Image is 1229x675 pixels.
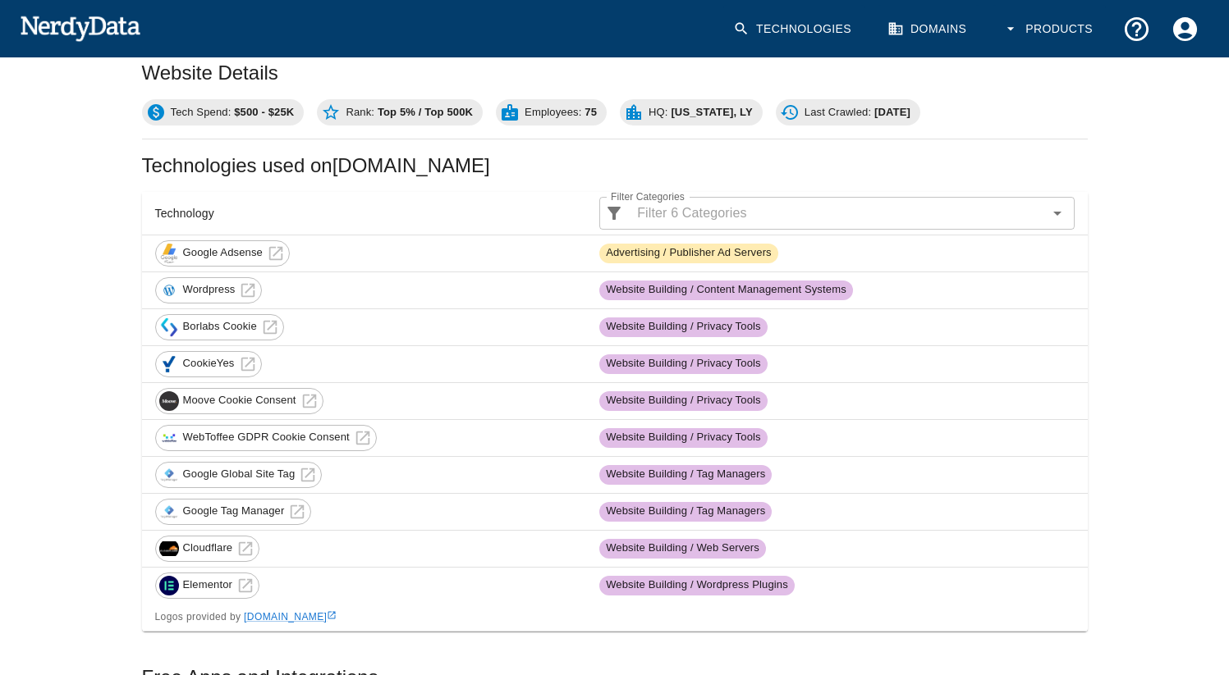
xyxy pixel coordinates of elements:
[174,356,244,372] span: CookieYes
[155,462,323,488] a: Google Global Site Tag
[515,104,607,121] span: Employees:
[378,106,473,118] b: Top 5% / Top 500K
[599,504,772,519] span: Website Building / Tag Managers
[174,245,273,261] span: Google Adsense
[631,202,1042,225] input: Filter 6 Categories
[174,430,359,445] span: WebToffee GDPR Cookie Consent
[599,393,768,408] span: Website Building / Privacy Tools
[599,245,778,261] span: Advertising / Publisher Ad Servers
[1046,202,1069,225] button: Open
[993,5,1106,53] button: Products
[155,536,260,562] a: Cloudflare
[155,572,260,599] a: Elementor
[174,504,294,519] span: Google Tag Manager
[155,499,312,525] a: Google Tag Manager
[174,282,245,298] span: Wordpress
[142,60,1088,86] h2: Website Details
[599,319,768,335] span: Website Building / Privacy Tools
[336,104,483,121] span: Rank:
[599,282,853,298] span: Website Building / Content Management Systems
[155,277,263,303] a: Wordpress
[155,240,291,267] a: Google Adsense
[161,104,305,121] span: Tech Spend:
[142,192,587,235] th: Technology
[878,5,979,53] a: Domains
[244,611,337,623] a: [DOMAIN_NAME]
[155,351,262,377] a: CookieYes
[639,104,763,121] span: HQ:
[174,467,305,482] span: Google Global Site Tag
[174,577,242,593] span: Elementor
[599,356,768,372] span: Website Building / Privacy Tools
[611,189,685,203] label: Filter Categories
[174,540,242,556] span: Cloudflare
[874,106,910,118] b: [DATE]
[20,11,140,44] img: NerdyData.com
[155,314,284,340] a: Borlabs Cookie
[234,106,294,118] b: $500 - $25K
[174,393,305,408] span: Moove Cookie Consent
[599,430,768,445] span: Website Building / Privacy Tools
[599,467,772,482] span: Website Building / Tag Managers
[795,104,920,121] span: Last Crawled:
[155,425,377,451] a: WebToffee GDPR Cookie Consent
[142,153,1088,179] h2: Technologies used on [DOMAIN_NAME]
[155,388,323,414] a: Moove Cookie Consent
[723,5,864,53] a: Technologies
[671,106,752,118] b: [US_STATE], LY
[1112,5,1161,53] button: Support and Documentation
[585,106,597,118] b: 75
[155,611,337,623] span: Logos provided by
[599,577,795,593] span: Website Building / Wordpress Plugins
[1161,5,1209,53] button: Account Settings
[174,319,266,335] span: Borlabs Cookie
[599,540,766,556] span: Website Building / Web Servers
